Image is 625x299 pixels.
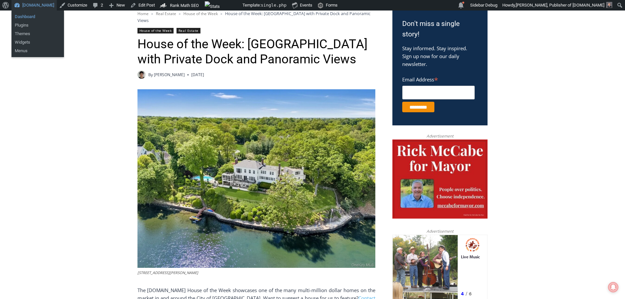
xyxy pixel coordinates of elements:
[11,30,64,38] a: Themes
[137,71,146,79] img: Patel, Devan - bio cropped 200x200
[137,11,149,16] a: Home
[69,55,72,62] div: 4
[137,28,174,33] a: House of the Week
[402,19,478,39] h3: Don't miss a single story!
[402,44,478,68] p: Stay informed. Stay inspired. Sign up now for our daily newsletter.
[183,11,218,16] a: House of the Week
[172,65,304,80] span: Intern @ [DOMAIN_NAME]
[205,1,241,9] img: Views over 48 hours. Click for more Jetpack Stats.
[156,11,176,16] a: Real Estate
[137,270,375,276] figcaption: [STREET_ADDRESS][PERSON_NAME]
[177,28,200,33] a: Real Estate
[5,66,84,81] h4: [PERSON_NAME] Read Sanctuary Fall Fest: [DATE]
[516,3,604,8] span: [PERSON_NAME], Publisher of [DOMAIN_NAME]
[11,21,64,30] a: Plugins
[392,139,488,219] img: McCabe for Mayor
[170,3,199,8] span: Rank Math SEO
[220,11,222,16] span: >
[166,0,310,64] div: "At the 10am stand-up meeting, each intern gets a chance to take [PERSON_NAME] and the other inte...
[420,228,460,234] span: Advertisement
[137,11,370,23] span: House of the Week: [GEOGRAPHIC_DATA] with Private Dock and Panoramic Views
[69,19,88,54] div: Live Music
[137,71,146,79] a: Author image
[420,133,460,139] span: Advertisement
[154,72,185,77] a: [PERSON_NAME]
[76,55,79,62] div: 6
[151,11,153,16] span: >
[191,72,204,78] time: [DATE]
[11,12,64,21] a: Dashboard
[261,3,286,8] span: single.php
[0,65,95,82] a: [PERSON_NAME] Read Sanctuary Fall Fest: [DATE]
[11,38,64,47] a: Widgets
[179,11,181,16] span: >
[11,28,64,57] ul: MyRye.com
[148,72,153,78] span: By
[137,89,375,268] img: 13 Kirby Lane, Rye
[137,10,375,24] nav: Breadcrumbs
[11,47,64,55] a: Menus
[158,64,318,82] a: Intern @ [DOMAIN_NAME]
[11,11,64,32] ul: MyRye.com
[137,37,375,67] h1: House of the Week: [GEOGRAPHIC_DATA] with Private Dock and Panoramic Views
[73,55,75,62] div: /
[402,73,475,85] label: Email Address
